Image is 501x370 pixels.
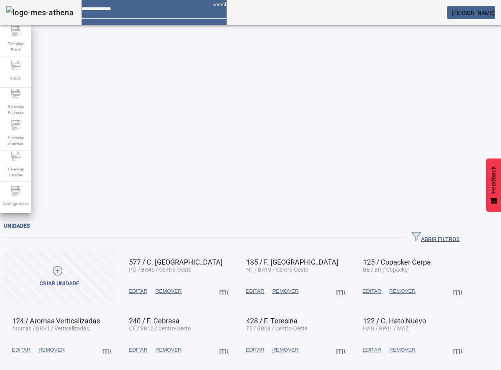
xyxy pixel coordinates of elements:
button: REMOVER [151,284,185,298]
span: Feedback [490,166,497,194]
button: REMOVER [268,284,302,298]
button: REMOVER [34,343,69,357]
span: [PERSON_NAME] [452,10,495,16]
span: REMOVER [272,287,298,295]
button: Mais [217,284,231,298]
span: 124 / Aromas Verticalizadas [12,317,100,325]
button: EDITAR [359,343,385,357]
div: Criar unidade [40,280,79,288]
span: REMOVER [155,287,182,295]
button: EDITAR [359,284,385,298]
span: REMOVER [389,287,416,295]
button: Mais [334,284,348,298]
button: ABRIR FILTROS [405,230,466,245]
span: 428 / F. Teresina [246,317,298,325]
span: 122 / C. Hato Nuevo [363,317,426,325]
span: EDITAR [246,346,265,354]
span: Gerenciar Materiais [4,132,27,149]
button: REMOVER [385,343,419,357]
button: Feedback - Mostrar pesquisa [486,158,501,212]
button: Mais [334,343,348,357]
span: Template Fabril [4,38,27,55]
img: logo-mes-athena [6,6,74,19]
span: HAN / RP01 / MAZ [363,325,408,332]
span: BE / BR / Copacker [363,267,409,273]
span: 577 / C. [GEOGRAPHIC_DATA] [129,258,223,266]
span: 240 / F. Cebrasa [129,317,180,325]
button: Mais [450,284,465,298]
button: Mais [217,343,231,357]
span: EDITAR [363,287,381,295]
span: REMOVER [389,346,416,354]
span: Unidades [4,223,30,229]
span: REMOVER [272,346,298,354]
span: ABRIR FILTROS [412,232,459,243]
span: EDITAR [129,287,147,295]
button: REMOVER [385,284,419,298]
span: EDITAR [129,346,147,354]
button: EDITAR [242,284,269,298]
span: EDITAR [12,346,31,354]
span: TE / BR08 / Centro-Oeste [246,325,307,332]
span: 125 / Copacker Cerpa [363,258,431,266]
button: Criar unidade [4,250,115,303]
button: EDITAR [242,343,269,357]
span: REMOVER [155,346,182,354]
span: Gerenciar Paradas [4,164,27,180]
button: REMOVER [268,343,302,357]
span: Configurações [0,198,31,209]
span: Aromas / BRV1 / Verticalizadas [12,325,89,332]
button: EDITAR [125,284,151,298]
button: REMOVER [151,343,185,357]
button: Mais [450,343,465,357]
span: EDITAR [363,346,381,354]
span: REMOVER [38,346,65,354]
span: PG / BR45 / Centro-Oeste [129,267,191,273]
span: EDITAR [246,287,265,295]
span: Fabril [9,73,23,83]
button: Mais [100,343,114,357]
span: CE / BR12 / Centro-Oeste [129,325,191,332]
span: N1 / BR19 / Centro-Oeste [246,267,308,273]
span: Gerenciar Processo [4,101,27,118]
span: 185 / F. [GEOGRAPHIC_DATA] [246,258,338,266]
button: EDITAR [125,343,151,357]
button: EDITAR [8,343,34,357]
